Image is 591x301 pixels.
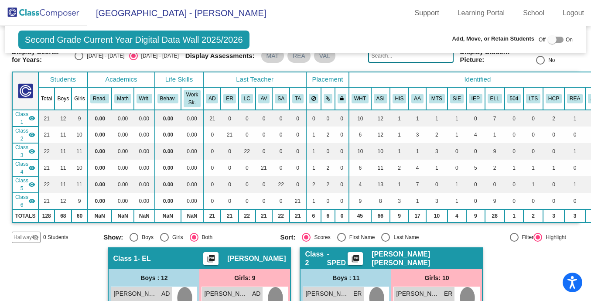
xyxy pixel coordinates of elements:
td: 2 [321,160,335,176]
td: 0.00 [112,176,133,193]
td: 2 [543,110,564,127]
th: Hispanic [390,87,409,110]
td: 2 [306,176,321,193]
td: 0.00 [155,143,181,160]
td: 1 [523,176,543,193]
td: 0 [505,127,524,143]
td: 1 [564,143,585,160]
td: 0.00 [181,143,203,160]
span: [GEOGRAPHIC_DATA] - [PERSON_NAME] [87,6,266,20]
td: 3 [426,143,448,160]
td: 0 [466,110,485,127]
td: 10 [426,209,448,222]
th: Lisa Crowley [239,87,256,110]
td: 22 [272,176,290,193]
td: 21 [290,209,306,222]
mat-icon: picture_as_pdf [350,254,361,267]
td: 0.00 [112,160,133,176]
span: Add, Move, or Retain Students [452,34,535,43]
td: 13 [371,176,390,193]
td: 6 [349,160,371,176]
td: 21 [38,160,55,176]
button: AV [258,94,270,103]
th: Speech Only IEP [448,87,466,110]
td: 21 [256,160,273,176]
th: Life Skills [155,72,203,87]
td: 45 [349,209,371,222]
button: SIE [450,94,464,103]
td: 0.00 [134,160,155,176]
td: 0 [448,160,466,176]
td: 0 [290,160,306,176]
td: 21 [203,209,221,222]
td: 0 [335,160,349,176]
td: 11 [72,176,88,193]
td: 12 [371,127,390,143]
td: 11 [72,143,88,160]
button: AA [411,94,424,103]
td: 0 [256,193,273,209]
td: 0.00 [155,176,181,193]
td: 0 [543,176,564,193]
td: 1 [485,127,505,143]
td: 2 [485,160,505,176]
mat-icon: picture_as_pdf [206,254,216,267]
td: 0.00 [181,193,203,209]
td: 0 [564,127,585,143]
td: 3 [543,209,564,222]
td: 0.00 [134,110,155,127]
td: 2 [390,160,409,176]
span: Display Scores for Years: [12,48,68,64]
td: 6 [321,209,335,222]
td: Tammy Agi - EL [12,193,38,209]
span: Display Assessments: [185,52,255,60]
button: LTS [526,94,540,103]
button: HIS [393,94,407,103]
td: 0 [272,127,290,143]
td: NaN [134,209,155,222]
button: IEP [469,94,482,103]
td: 1 [390,143,409,160]
input: Search... [368,49,453,63]
td: 0 [485,176,505,193]
td: 0 [221,176,238,193]
td: 0 [239,160,256,176]
td: 17 [409,209,426,222]
td: 10 [72,127,88,143]
td: 0 [505,176,524,193]
td: 4 [448,209,466,222]
td: Lisa Crowley - AUT [12,143,38,160]
td: 3 [390,193,409,209]
td: 1 [426,160,448,176]
td: 2 [321,127,335,143]
th: Elena Ra [221,87,238,110]
a: Support [408,6,446,20]
td: 22 [239,209,256,222]
td: 0 [335,127,349,143]
th: Asian [371,87,390,110]
td: NaN [155,209,181,222]
td: 10 [349,110,371,127]
td: 1 [523,160,543,176]
td: 1 [306,143,321,160]
td: 0.00 [88,176,112,193]
button: 504 [507,94,521,103]
th: Tammy Agi [290,87,306,110]
td: 0.00 [134,193,155,209]
td: 0 [272,110,290,127]
td: 1 [543,160,564,176]
th: Girls [72,87,88,110]
td: 0.00 [155,127,181,143]
td: 0 [321,193,335,209]
th: Keep with teacher [335,87,349,110]
td: 0 [543,193,564,209]
th: Keep with students [321,87,335,110]
td: 21 [221,209,238,222]
td: 0 [448,143,466,160]
td: 11 [55,176,72,193]
td: 9 [390,209,409,222]
td: 0 [523,193,543,209]
th: English Language Learner [485,87,505,110]
button: Work Sk. [184,90,201,107]
td: 0 [203,176,221,193]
